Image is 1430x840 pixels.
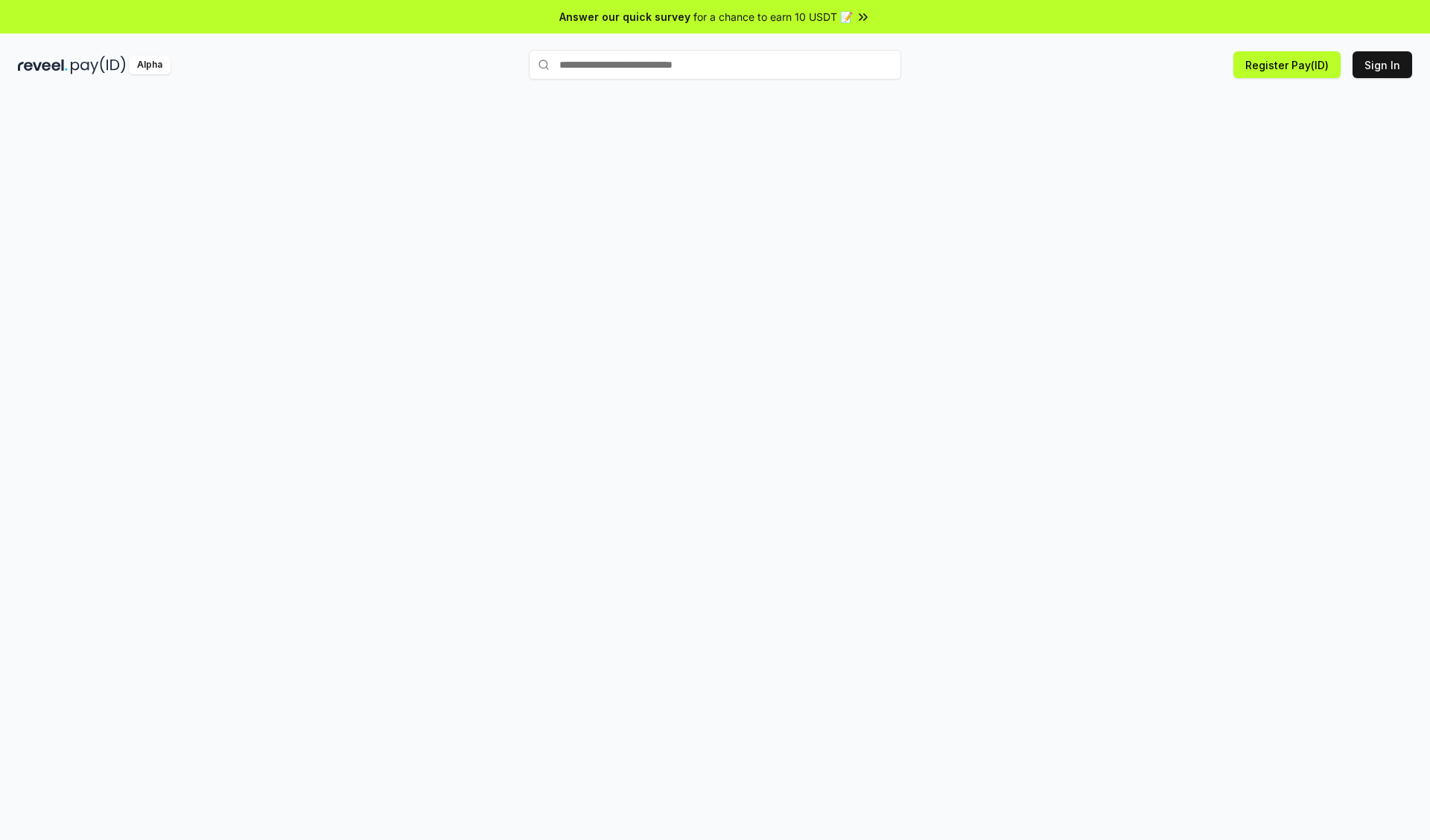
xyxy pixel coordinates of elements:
div: Alpha [129,56,171,74]
span: Answer our quick survey [559,9,690,25]
img: pay_id [71,56,126,74]
button: Sign In [1353,51,1412,78]
button: Register Pay(ID) [1233,51,1341,78]
span: for a chance to earn 10 USDT 📝 [693,9,853,25]
img: reveel_dark [18,56,68,74]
